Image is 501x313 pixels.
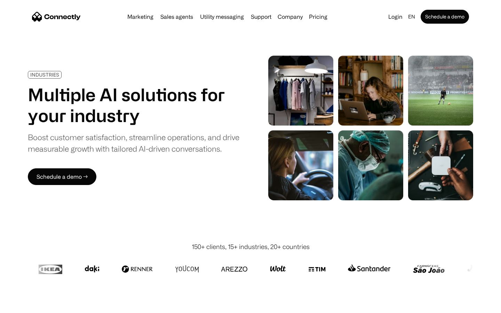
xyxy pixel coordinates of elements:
a: home [32,11,81,22]
div: Company [276,12,305,22]
aside: Language selected: English [7,300,42,311]
a: Login [385,12,405,22]
div: en [408,12,415,22]
div: en [405,12,419,22]
ul: Language list [14,301,42,311]
div: Company [278,12,303,22]
div: 150+ clients, 15+ industries, 20+ countries [192,242,310,251]
a: Marketing [125,14,156,19]
a: Pricing [306,14,330,19]
a: Schedule a demo [421,10,469,24]
h1: Multiple AI solutions for your industry [28,84,239,126]
div: Boost customer satisfaction, streamline operations, and drive measurable growth with tailored AI-... [28,131,239,154]
div: INDUSTRIES [30,72,59,77]
a: Utility messaging [197,14,247,19]
a: Schedule a demo → [28,168,96,185]
a: Sales agents [158,14,196,19]
a: Support [248,14,274,19]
